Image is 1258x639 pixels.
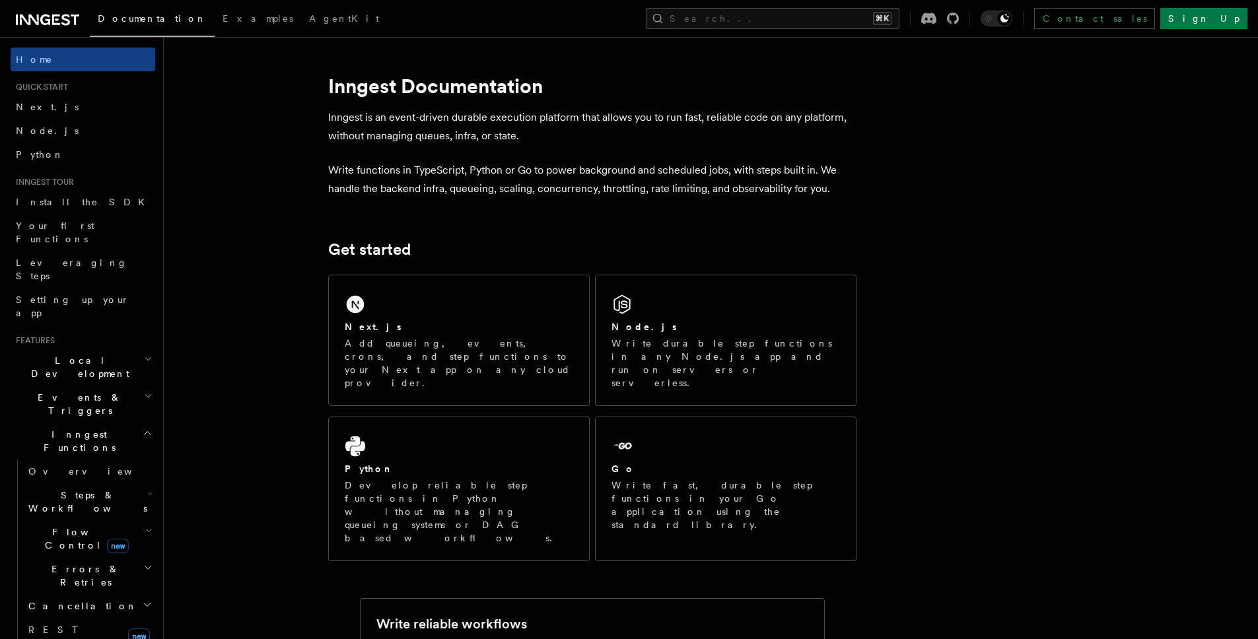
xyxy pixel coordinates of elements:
h2: Python [345,462,394,475]
span: Inngest tour [11,177,74,187]
a: Contact sales [1034,8,1155,29]
span: AgentKit [309,13,379,24]
button: Inngest Functions [11,422,155,459]
span: Events & Triggers [11,391,144,417]
button: Errors & Retries [23,557,155,594]
span: Your first Functions [16,220,94,244]
a: Leveraging Steps [11,251,155,288]
a: Python [11,143,155,166]
span: new [107,539,129,553]
button: Cancellation [23,594,155,618]
a: AgentKit [301,4,387,36]
span: Setting up your app [16,294,129,318]
p: Develop reliable step functions in Python without managing queueing systems or DAG based workflows. [345,479,573,545]
a: Your first Functions [11,214,155,251]
p: Inngest is an event-driven durable execution platform that allows you to run fast, reliable code ... [328,108,856,145]
a: Node.js [11,119,155,143]
span: Next.js [16,102,79,112]
span: Steps & Workflows [23,488,147,515]
a: Install the SDK [11,190,155,214]
a: GoWrite fast, durable step functions in your Go application using the standard library. [595,417,856,561]
p: Write fast, durable step functions in your Go application using the standard library. [612,479,840,531]
a: Next.jsAdd queueing, events, crons, and step functions to your Next app on any cloud provider. [328,275,590,406]
span: Examples [223,13,293,24]
span: Cancellation [23,599,137,613]
span: Home [16,53,53,66]
button: Toggle dark mode [981,11,1012,26]
span: Inngest Functions [11,428,143,454]
a: Get started [328,240,411,259]
span: Quick start [11,82,68,92]
span: Flow Control [23,525,145,552]
button: Steps & Workflows [23,483,155,520]
h2: Write reliable workflows [376,615,527,633]
span: Overview [28,466,164,477]
span: Node.js [16,125,79,136]
p: Add queueing, events, crons, and step functions to your Next app on any cloud provider. [345,337,573,389]
button: Flow Controlnew [23,520,155,557]
p: Write functions in TypeScript, Python or Go to power background and scheduled jobs, with steps bu... [328,161,856,198]
button: Local Development [11,349,155,386]
h1: Inngest Documentation [328,74,856,98]
span: Errors & Retries [23,562,143,589]
span: Install the SDK [16,197,153,207]
a: Next.js [11,95,155,119]
span: Features [11,335,55,346]
h2: Go [612,462,635,475]
a: PythonDevelop reliable step functions in Python without managing queueing systems or DAG based wo... [328,417,590,561]
kbd: ⌘K [873,12,891,25]
a: Setting up your app [11,288,155,325]
span: Local Development [11,354,144,380]
h2: Next.js [345,320,402,333]
h2: Node.js [612,320,677,333]
button: Events & Triggers [11,386,155,422]
p: Write durable step functions in any Node.js app and run on servers or serverless. [612,337,840,389]
span: Python [16,149,64,160]
a: Documentation [90,4,215,37]
a: Home [11,48,155,71]
span: Leveraging Steps [16,257,127,281]
button: Search...⌘K [646,8,899,29]
span: Documentation [98,13,207,24]
a: Node.jsWrite durable step functions in any Node.js app and run on servers or serverless. [595,275,856,406]
a: Overview [23,459,155,483]
a: Examples [215,4,301,36]
a: Sign Up [1160,8,1247,29]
